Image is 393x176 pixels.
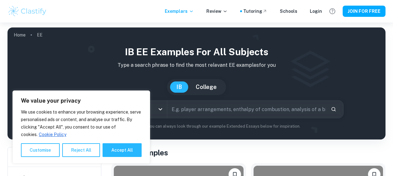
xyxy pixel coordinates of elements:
[21,108,142,138] p: We use cookies to enhance your browsing experience, serve personalised ads or content, and analys...
[280,8,297,15] a: Schools
[14,31,26,39] a: Home
[167,100,326,118] input: E.g. player arrangements, enthalpy of combustion, analysis of a big city...
[310,8,322,15] a: Login
[206,8,228,15] p: Review
[103,143,142,157] button: Accept All
[165,8,194,15] p: Exemplars
[328,104,339,115] button: Search
[8,27,385,139] img: profile cover
[62,143,100,157] button: Reject All
[21,97,142,105] p: We value your privacy
[189,81,223,93] button: College
[13,61,380,69] p: Type a search phrase to find the most relevant EE examples for you
[13,45,380,59] h1: IB EE examples for all subjects
[243,8,267,15] a: Tutoring
[170,81,188,93] button: IB
[37,32,43,38] p: EE
[111,147,385,158] h1: All EE Examples
[38,132,67,137] a: Cookie Policy
[21,143,60,157] button: Customise
[343,6,385,17] button: JOIN FOR FREE
[156,105,165,114] button: Open
[8,5,47,17] img: Clastify logo
[13,123,380,130] p: Not sure what to search for? You can always look through our example Extended Essays below for in...
[13,90,150,164] div: We value your privacy
[327,6,338,17] button: Help and Feedback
